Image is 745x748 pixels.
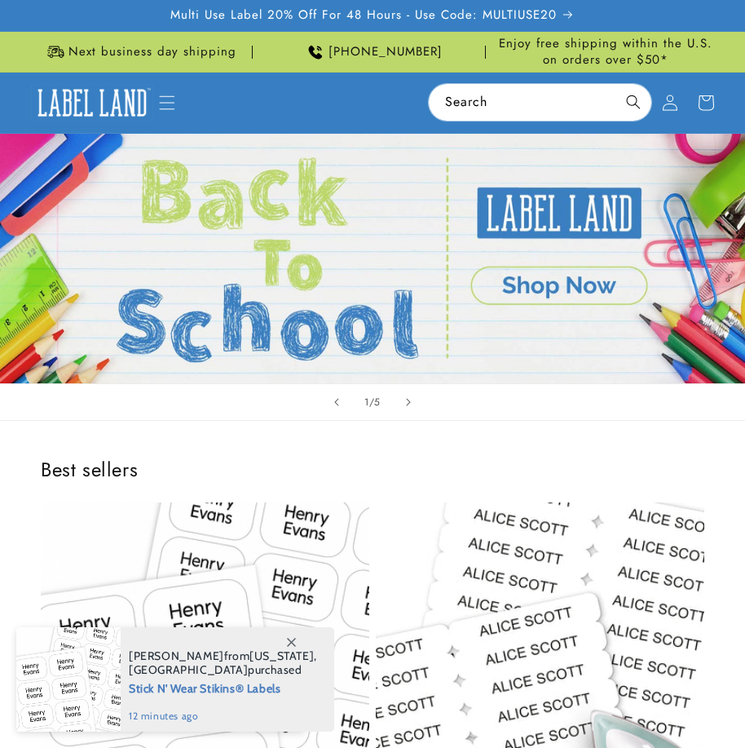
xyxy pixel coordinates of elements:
[390,384,426,420] button: Next slide
[26,32,253,72] div: Announcement
[319,384,355,420] button: Previous slide
[374,394,381,410] span: 5
[68,44,236,60] span: Next business day shipping
[129,649,317,677] span: from , purchased
[129,662,248,677] span: [GEOGRAPHIC_DATA]
[364,394,369,410] span: 1
[129,648,224,663] span: [PERSON_NAME]
[492,32,719,72] div: Announcement
[615,84,651,120] button: Search
[259,32,486,72] div: Announcement
[170,7,557,24] span: Multi Use Label 20% Off For 48 Hours - Use Code: MULTIUSE20
[328,44,443,60] span: [PHONE_NUMBER]
[24,77,159,128] a: Label Land
[31,84,153,122] img: Label Land
[369,394,375,410] span: /
[129,677,317,697] span: Stick N' Wear Stikins® Labels
[149,85,185,121] summary: Menu
[492,36,719,68] span: Enjoy free shipping within the U.S. on orders over $50*
[129,709,317,724] span: 12 minutes ago
[41,457,704,482] h2: Best sellers
[249,648,314,663] span: [US_STATE]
